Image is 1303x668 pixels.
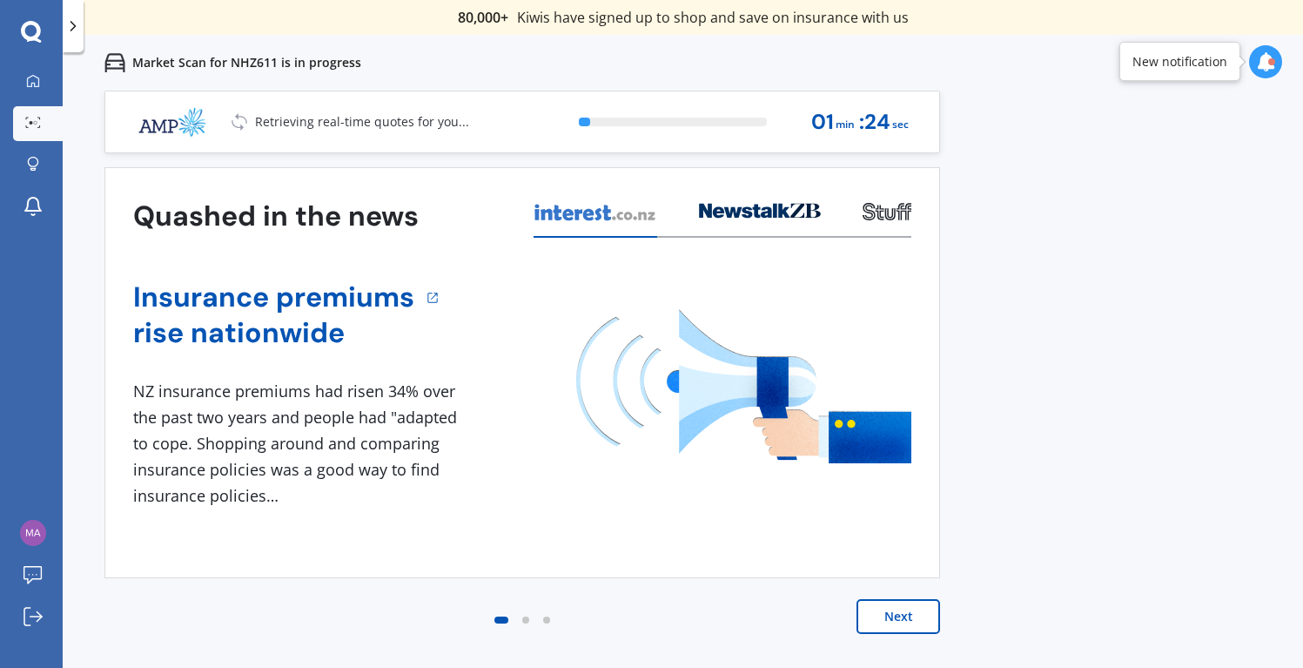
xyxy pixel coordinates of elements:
span: min [836,113,855,137]
span: 01 [811,111,834,134]
p: Market Scan for NHZ611 is in progress [132,54,361,71]
button: Next [856,599,940,634]
img: car.f15378c7a67c060ca3f3.svg [104,52,125,73]
img: media image [576,309,911,463]
p: Retrieving real-time quotes for you... [255,113,469,131]
a: rise nationwide [133,315,414,351]
h3: Quashed in the news [133,199,419,234]
div: NZ insurance premiums had risen 34% over the past two years and people had "adapted to cope. Shop... [133,379,464,509]
span: sec [892,113,909,137]
a: Insurance premiums [133,280,414,315]
div: New notification [1132,53,1227,71]
span: : 24 [859,111,890,134]
img: 4eef9ee7a9440550e322a140843632e7 [20,520,46,546]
